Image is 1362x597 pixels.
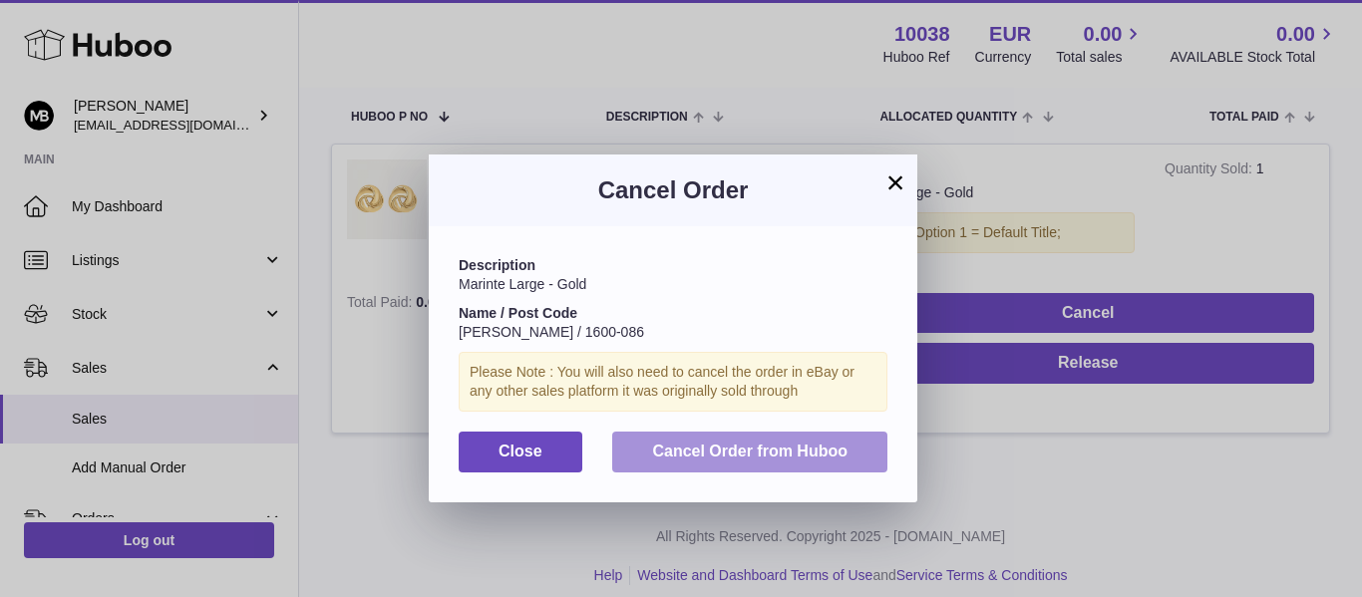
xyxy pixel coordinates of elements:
[612,432,887,472] button: Cancel Order from Huboo
[459,276,586,292] span: Marinte Large - Gold
[459,257,535,273] strong: Description
[499,443,542,459] span: Close
[883,170,907,194] button: ×
[459,305,577,321] strong: Name / Post Code
[459,432,582,472] button: Close
[652,443,848,459] span: Cancel Order from Huboo
[459,174,887,206] h3: Cancel Order
[459,324,644,340] span: [PERSON_NAME] / 1600-086
[459,352,887,412] div: Please Note : You will also need to cancel the order in eBay or any other sales platform it was o...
